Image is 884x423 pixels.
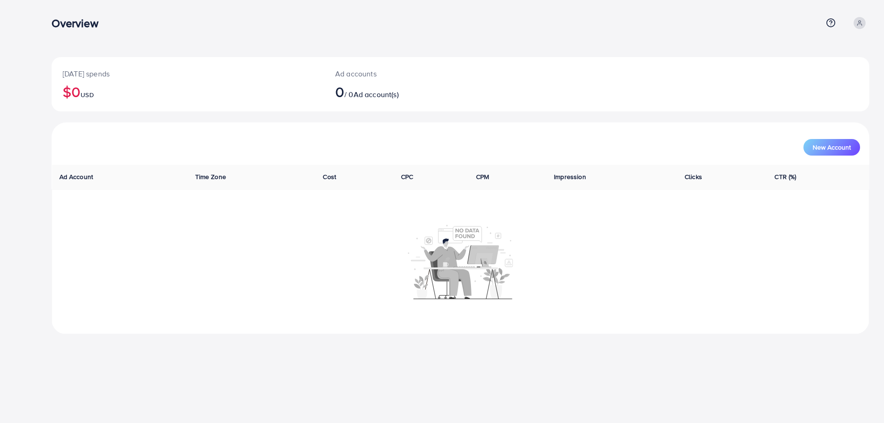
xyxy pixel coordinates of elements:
span: USD [81,90,93,99]
span: New Account [813,144,851,151]
span: Impression [554,172,586,181]
p: [DATE] spends [63,68,313,79]
span: CPM [476,172,489,181]
span: Ad account(s) [354,89,399,99]
span: Cost [323,172,336,181]
span: Ad Account [59,172,93,181]
h2: $0 [63,83,313,100]
span: Clicks [685,172,702,181]
img: No account [408,224,513,299]
p: Ad accounts [335,68,518,79]
span: Time Zone [195,172,226,181]
span: CPC [401,172,413,181]
span: 0 [335,81,344,102]
button: New Account [803,139,860,156]
span: CTR (%) [774,172,796,181]
h2: / 0 [335,83,518,100]
h3: Overview [52,17,105,30]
